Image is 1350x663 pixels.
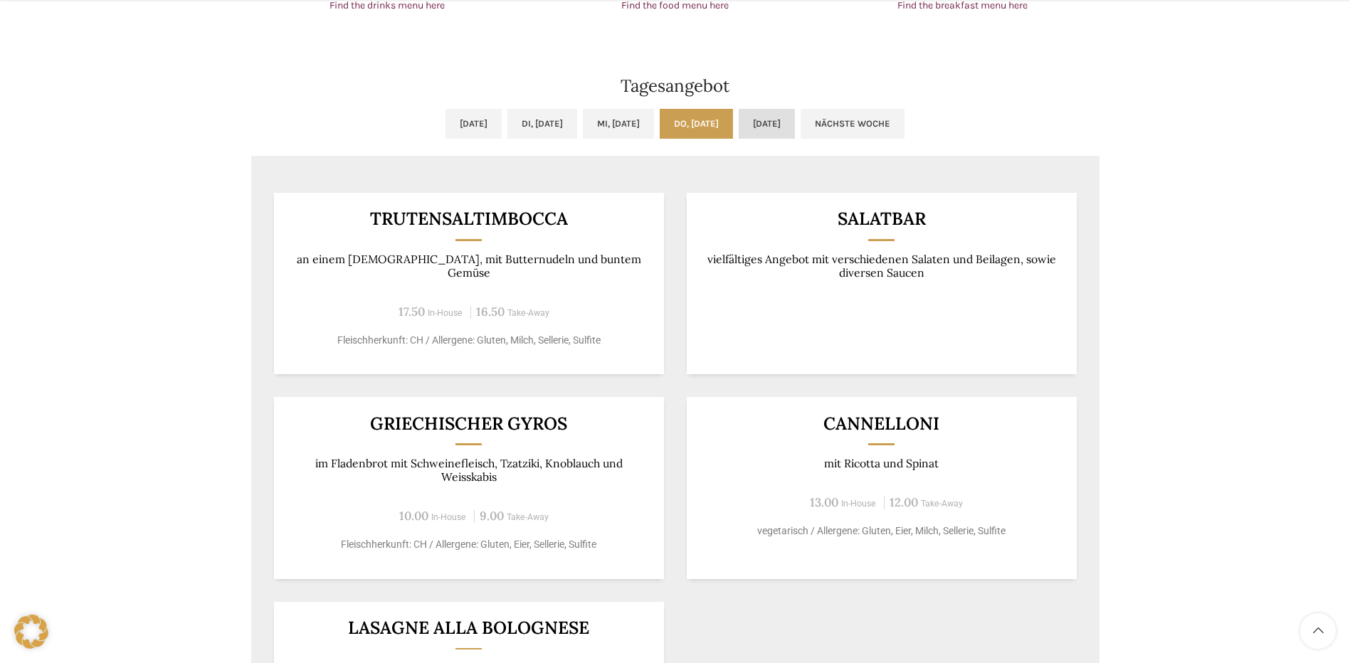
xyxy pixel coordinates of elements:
[399,508,428,524] span: 10.00
[291,619,646,637] h3: Lasagne alla Bolognese
[660,109,733,139] a: Do, [DATE]
[890,494,918,510] span: 12.00
[428,308,463,318] span: In-House
[801,109,905,139] a: Nächste Woche
[291,457,646,484] p: im Fladenbrot mit Schweinefleisch, Tzatziki, Knoblauch und Weisskabis
[480,508,504,524] span: 9.00
[291,537,646,552] p: Fleischherkunft: CH / Allergene: Gluten, Eier, Sellerie, Sulfite
[1300,613,1336,649] a: Scroll to top button
[431,512,466,522] span: In-House
[476,304,505,319] span: 16.50
[251,78,1099,95] h2: Tagesangebot
[291,253,646,280] p: an einem [DEMOGRAPHIC_DATA], mit Butternudeln und buntem Gemüse
[921,499,963,509] span: Take-Away
[399,304,425,319] span: 17.50
[704,415,1059,433] h3: Cannelloni
[841,499,876,509] span: In-House
[507,109,577,139] a: Di, [DATE]
[704,253,1059,280] p: vielfältiges Angebot mit verschiedenen Salaten und Beilagen, sowie diversen Saucen
[291,333,646,348] p: Fleischherkunft: CH / Allergene: Gluten, Milch, Sellerie, Sulfite
[704,524,1059,539] p: vegetarisch / Allergene: Gluten, Eier, Milch, Sellerie, Sulfite
[291,210,646,228] h3: Trutensaltimbocca
[583,109,654,139] a: Mi, [DATE]
[739,109,795,139] a: [DATE]
[810,494,838,510] span: 13.00
[507,512,549,522] span: Take-Away
[445,109,502,139] a: [DATE]
[704,457,1059,470] p: mit Ricotta und Spinat
[704,210,1059,228] h3: Salatbar
[291,415,646,433] h3: Griechischer Gyros
[507,308,549,318] span: Take-Away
